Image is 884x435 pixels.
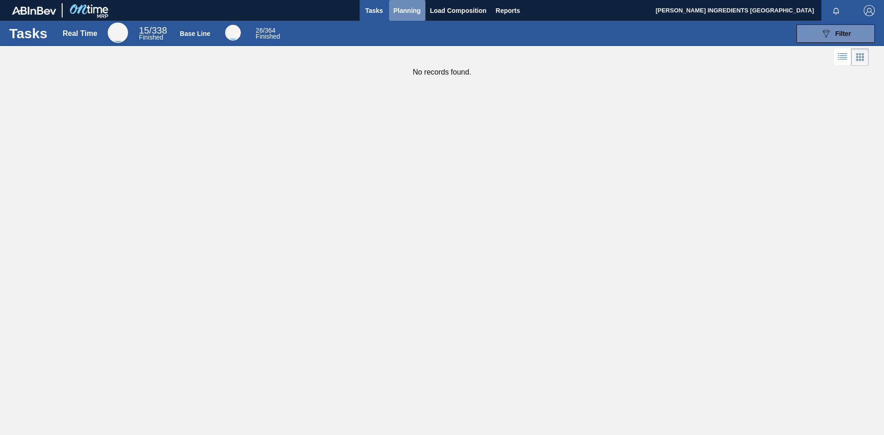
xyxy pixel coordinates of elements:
span: Finished [139,34,163,41]
span: 15 [139,25,149,35]
button: Filter [797,24,875,43]
div: Base Line [256,28,280,40]
span: Tasks [364,5,384,16]
h1: Tasks [9,28,50,39]
div: Real Time [108,23,128,43]
span: Finished [256,33,280,40]
button: Notifications [821,4,851,17]
div: Real Time [139,27,167,41]
span: Reports [496,5,520,16]
img: TNhmsLtSVTkK8tSr43FrP2fwEKptu5GPRR3wAAAABJRU5ErkJggg== [12,6,56,15]
span: / 338 [139,25,167,35]
span: Load Composition [430,5,487,16]
span: 26 [256,27,263,34]
span: Planning [394,5,421,16]
div: Card Vision [851,48,869,66]
div: Real Time [63,29,97,38]
div: Base Line [180,30,210,37]
span: / 364 [256,27,275,34]
div: Base Line [225,25,241,41]
span: Filter [835,30,851,37]
img: Logout [864,5,875,16]
div: List Vision [834,48,851,66]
